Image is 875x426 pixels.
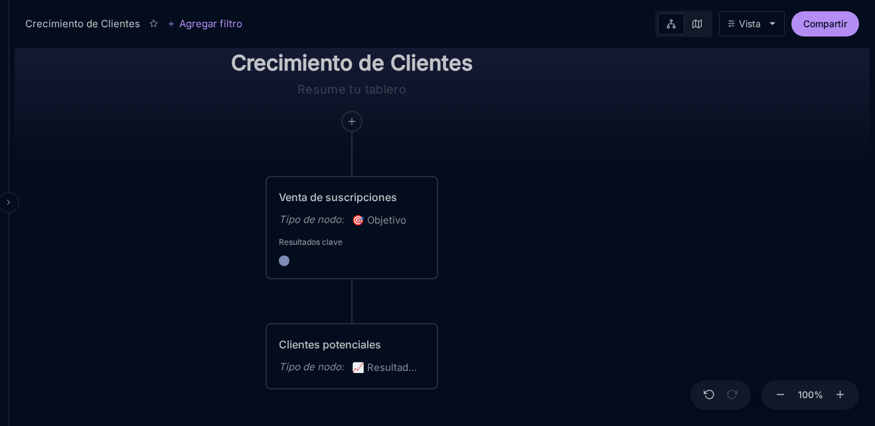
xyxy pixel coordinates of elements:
div: Crecimiento de Clientes [25,16,140,32]
button: Compartir [791,11,859,36]
span: Agregar filtro [175,16,242,32]
i: 🎯 [352,214,367,226]
div: Clientes potenciales [279,336,425,352]
span: Resultado clave [352,360,422,376]
font: 100 [798,389,814,400]
i: 📈 [352,361,367,374]
div: Tipo de nodo: [279,359,344,375]
button: Vista [719,11,785,36]
button: 100% [795,380,827,411]
div: Resultados clave [279,234,425,250]
div: Clientes potencialesTipo de nodo:📈Resultado clave [265,322,439,390]
div: Venta de suscripcionesTipo de nodo:🎯ObjetivoResultados clave [265,175,439,280]
div: Venta de suscripciones [279,189,425,205]
div: Vista [739,19,761,29]
button: Agregar filtro [167,16,242,32]
span: Objetivo [352,212,406,228]
div: Tipo de nodo: [279,212,344,228]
